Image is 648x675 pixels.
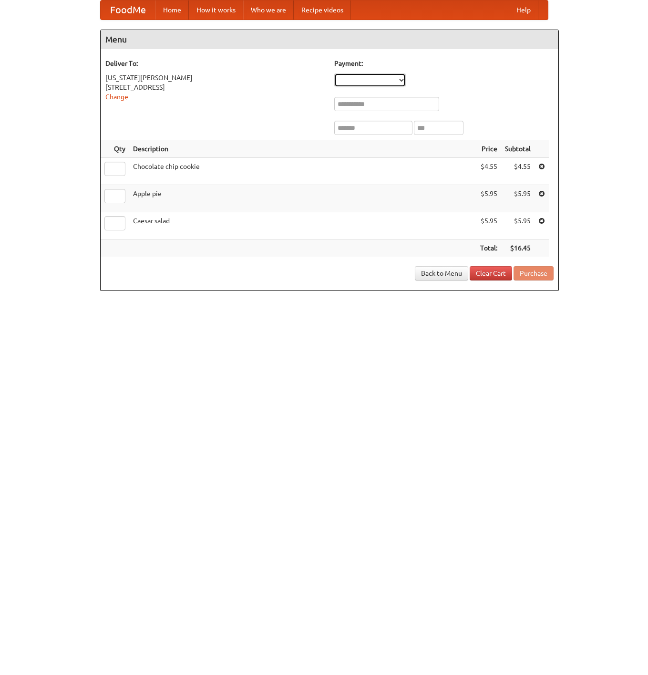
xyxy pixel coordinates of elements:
a: How it works [189,0,243,20]
h4: Menu [101,30,558,49]
a: Who we are [243,0,294,20]
th: Qty [101,140,129,158]
button: Purchase [514,266,554,280]
a: Back to Menu [415,266,468,280]
td: $5.95 [476,185,501,212]
a: Clear Cart [470,266,512,280]
th: Price [476,140,501,158]
a: Recipe videos [294,0,351,20]
td: $5.95 [501,185,535,212]
td: Caesar salad [129,212,476,239]
td: $4.55 [501,158,535,185]
td: Chocolate chip cookie [129,158,476,185]
a: FoodMe [101,0,155,20]
a: Home [155,0,189,20]
td: $4.55 [476,158,501,185]
th: Total: [476,239,501,257]
h5: Payment: [334,59,554,68]
a: Change [105,93,128,101]
a: Help [509,0,538,20]
td: Apple pie [129,185,476,212]
th: $16.45 [501,239,535,257]
th: Subtotal [501,140,535,158]
td: $5.95 [476,212,501,239]
div: [US_STATE][PERSON_NAME] [105,73,325,83]
td: $5.95 [501,212,535,239]
th: Description [129,140,476,158]
h5: Deliver To: [105,59,325,68]
div: [STREET_ADDRESS] [105,83,325,92]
